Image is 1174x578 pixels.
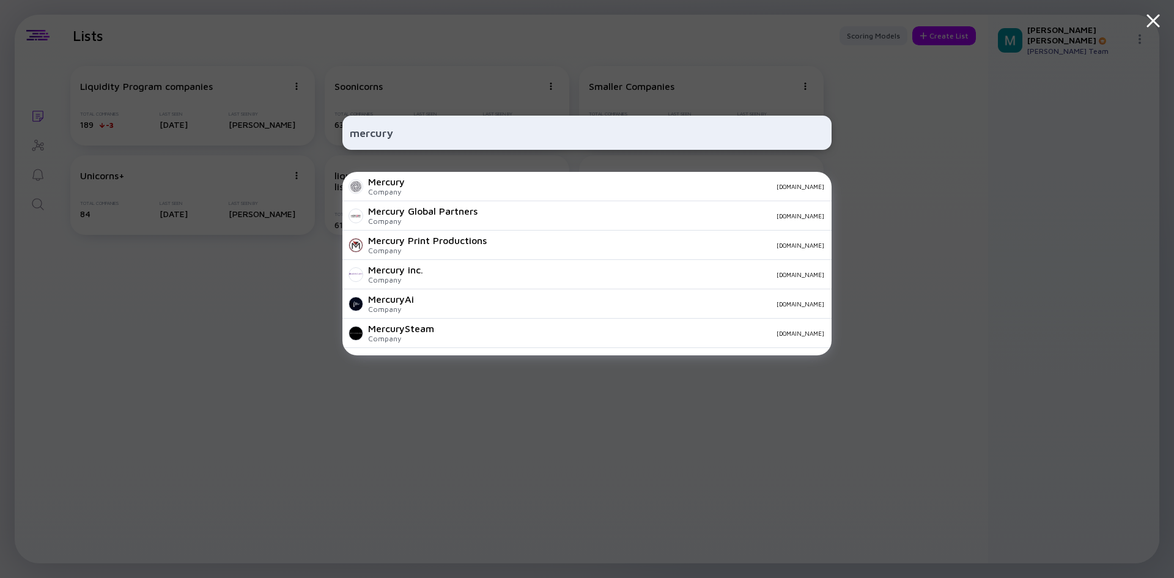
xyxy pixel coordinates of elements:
[368,206,478,217] div: Mercury Global Partners
[368,187,405,196] div: Company
[368,305,414,314] div: Company
[368,294,414,305] div: MercuryAi
[368,235,487,246] div: Mercury Print Productions
[368,264,423,275] div: Mercury inc.
[368,246,487,255] div: Company
[424,300,824,308] div: [DOMAIN_NAME]
[444,330,824,337] div: [DOMAIN_NAME]
[368,275,423,284] div: Company
[368,217,478,226] div: Company
[415,183,824,190] div: [DOMAIN_NAME]
[368,176,405,187] div: Mercury
[497,242,824,249] div: [DOMAIN_NAME]
[368,334,434,343] div: Company
[368,352,410,363] div: Mercuryo
[368,323,434,334] div: MercurySteam
[433,271,824,278] div: [DOMAIN_NAME]
[487,212,824,220] div: [DOMAIN_NAME]
[350,122,824,144] input: Search Company or Investor...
